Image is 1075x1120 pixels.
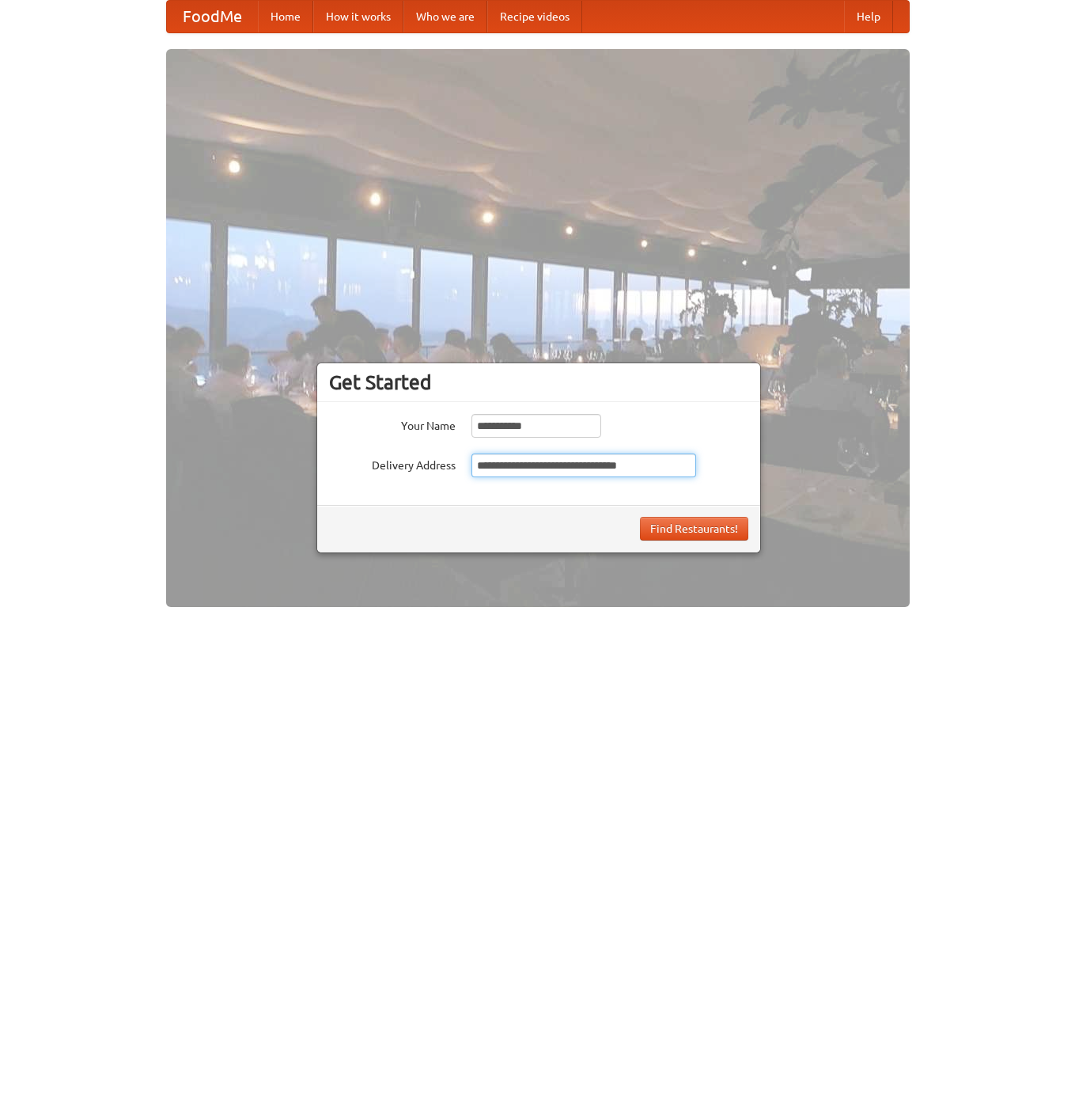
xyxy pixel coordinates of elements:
label: Delivery Address [329,454,456,473]
a: Who we are [403,1,487,32]
a: Recipe videos [487,1,582,32]
a: FoodMe [167,1,258,32]
a: Help [844,1,893,32]
a: How it works [313,1,403,32]
label: Your Name [329,414,456,434]
a: Home [258,1,313,32]
h3: Get Started [329,370,748,394]
button: Find Restaurants! [640,517,748,541]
